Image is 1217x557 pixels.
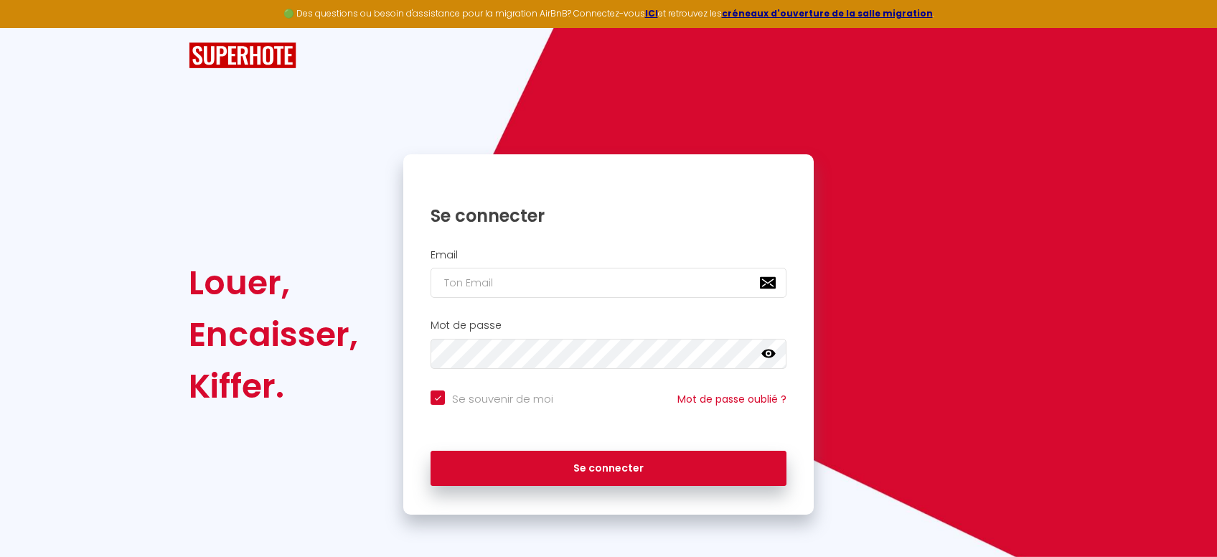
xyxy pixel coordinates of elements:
h1: Se connecter [431,205,786,227]
div: Louer, [189,257,358,309]
a: Mot de passe oublié ? [677,392,786,406]
div: Encaisser, [189,309,358,360]
img: SuperHote logo [189,42,296,69]
a: créneaux d'ouverture de la salle migration [722,7,933,19]
button: Se connecter [431,451,786,487]
input: Ton Email [431,268,786,298]
a: ICI [645,7,658,19]
h2: Mot de passe [431,319,786,332]
h2: Email [431,249,786,261]
div: Kiffer. [189,360,358,412]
